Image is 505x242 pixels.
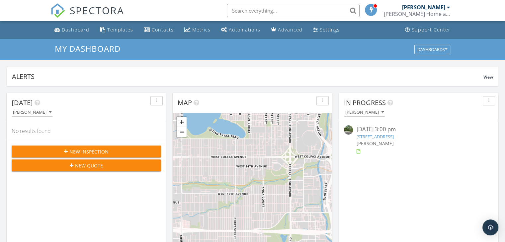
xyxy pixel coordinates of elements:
button: [PERSON_NAME] [344,108,385,117]
input: Search everything... [227,4,360,17]
a: Automations (Basic) [218,24,263,36]
a: [STREET_ADDRESS] [356,134,393,140]
div: Open Intercom Messenger [482,219,498,235]
button: New Quote [12,159,161,171]
img: The Best Home Inspection Software - Spectora [50,3,65,18]
div: Settings [320,27,340,33]
a: SPECTORA [50,9,124,23]
a: Zoom in [177,117,187,127]
a: Templates [97,24,136,36]
button: [PERSON_NAME] [12,108,53,117]
a: Dashboard [52,24,92,36]
div: Support Center [412,27,451,33]
div: [PERSON_NAME] [402,4,445,11]
div: Dashboard [62,27,89,33]
span: [DATE] [12,98,33,107]
span: [PERSON_NAME] [356,140,393,147]
a: Contacts [141,24,176,36]
div: Automations [229,27,260,33]
div: [DATE] 3:00 pm [356,125,481,134]
span: Map [178,98,192,107]
span: My Dashboard [55,43,121,54]
div: [PERSON_NAME] [345,110,384,115]
span: New Quote [75,162,103,169]
div: Dashboards [417,47,447,52]
a: Support Center [402,24,453,36]
div: Metrics [192,27,210,33]
div: Alerts [12,72,483,81]
div: Contacts [152,27,174,33]
a: Advanced [268,24,305,36]
span: SPECTORA [70,3,124,17]
span: In Progress [344,98,386,107]
span: View [483,74,493,80]
a: Settings [310,24,342,36]
button: New Inspection [12,146,161,157]
div: [PERSON_NAME] [13,110,51,115]
a: Zoom out [177,127,187,137]
span: New Inspection [69,148,109,155]
button: Dashboards [414,45,450,54]
a: Metrics [182,24,213,36]
div: Advanced [278,27,302,33]
div: No results found [7,122,166,140]
div: Templates [107,27,133,33]
img: streetview [344,125,353,134]
div: Reynolds Home and Property Solutions of Georgia / South Property Inspectors [384,11,450,17]
a: [DATE] 3:00 pm [STREET_ADDRESS] [PERSON_NAME] [344,125,493,155]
